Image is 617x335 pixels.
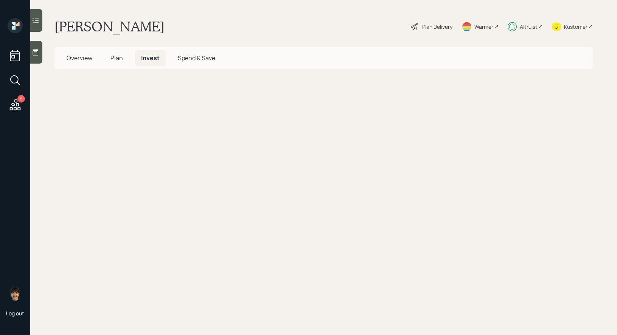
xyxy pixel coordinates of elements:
div: Altruist [520,23,538,31]
span: Invest [141,54,160,62]
span: Overview [67,54,92,62]
div: Kustomer [564,23,587,31]
span: Spend & Save [178,54,215,62]
div: Log out [6,310,24,317]
span: Plan [110,54,123,62]
div: 5 [17,95,25,103]
div: Warmer [474,23,493,31]
h1: [PERSON_NAME] [54,18,165,35]
img: treva-nostdahl-headshot.png [8,285,23,301]
div: Plan Delivery [422,23,452,31]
